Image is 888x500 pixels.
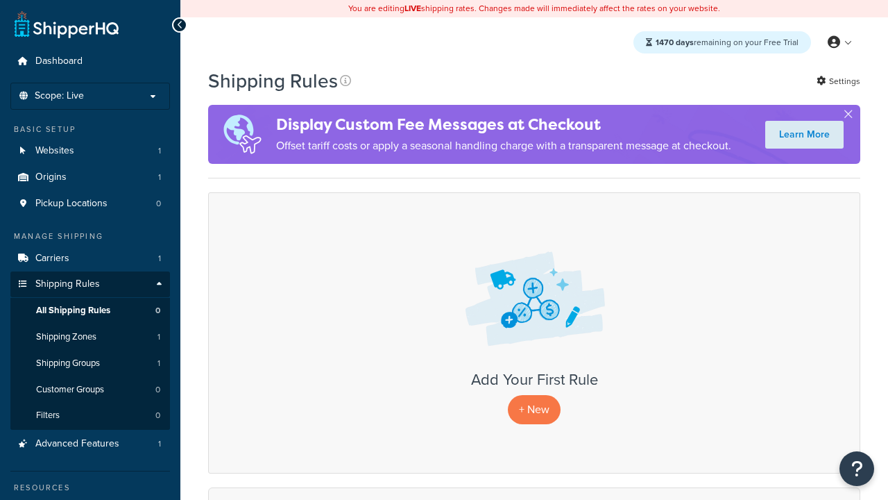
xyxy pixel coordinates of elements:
span: Advanced Features [35,438,119,450]
a: Origins 1 [10,165,170,190]
p: + New [508,395,561,424]
li: Filters [10,403,170,428]
div: remaining on your Free Trial [633,31,811,53]
span: Origins [35,172,67,183]
span: Carriers [35,253,69,265]
span: 0 [155,410,160,422]
li: Shipping Rules [10,272,170,430]
span: Scope: Live [35,90,84,102]
li: Advanced Features [10,431,170,457]
p: Offset tariff costs or apply a seasonal handling charge with a transparent message at checkout. [276,136,731,156]
a: Settings [817,72,860,91]
h3: Add Your First Rule [223,372,846,388]
span: Filters [36,410,60,422]
a: Customer Groups 0 [10,377,170,403]
span: 1 [158,172,161,183]
li: All Shipping Rules [10,298,170,324]
li: Carriers [10,246,170,272]
span: Dashboard [35,56,83,67]
a: Pickup Locations 0 [10,191,170,217]
a: Carriers 1 [10,246,170,272]
span: Shipping Zones [36,331,96,343]
a: Shipping Rules [10,272,170,297]
span: 0 [155,384,160,396]
li: Customer Groups [10,377,170,403]
a: Dashboard [10,49,170,74]
a: Filters 0 [10,403,170,428]
h4: Display Custom Fee Messages at Checkout [276,113,731,136]
span: Customer Groups [36,384,104,396]
span: 1 [157,358,160,369]
h1: Shipping Rules [208,67,338,94]
li: Shipping Groups [10,351,170,376]
div: Resources [10,482,170,494]
b: LIVE [404,2,421,15]
li: Origins [10,165,170,190]
span: Shipping Groups [36,358,100,369]
a: Learn More [765,121,844,149]
li: Shipping Zones [10,324,170,350]
div: Manage Shipping [10,231,170,242]
div: Basic Setup [10,124,170,135]
span: 0 [156,198,161,210]
span: 1 [158,438,161,450]
span: 1 [158,253,161,265]
a: All Shipping Rules 0 [10,298,170,324]
span: Websites [35,145,74,157]
span: 1 [158,145,161,157]
a: Shipping Groups 1 [10,351,170,376]
span: Pickup Locations [35,198,108,210]
span: 1 [157,331,160,343]
strong: 1470 days [656,36,694,49]
span: 0 [155,305,160,317]
span: All Shipping Rules [36,305,110,317]
li: Websites [10,138,170,164]
li: Pickup Locations [10,191,170,217]
a: Advanced Features 1 [10,431,170,457]
a: Websites 1 [10,138,170,164]
button: Open Resource Center [839,451,874,486]
a: ShipperHQ Home [15,10,119,38]
span: Shipping Rules [35,278,100,290]
a: Shipping Zones 1 [10,324,170,350]
img: duties-banner-06bc72dcb5fe05cb3f9472aba00be2ae8eb53ab6f0d8bb03d382ba314ac3c341.png [208,105,276,164]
